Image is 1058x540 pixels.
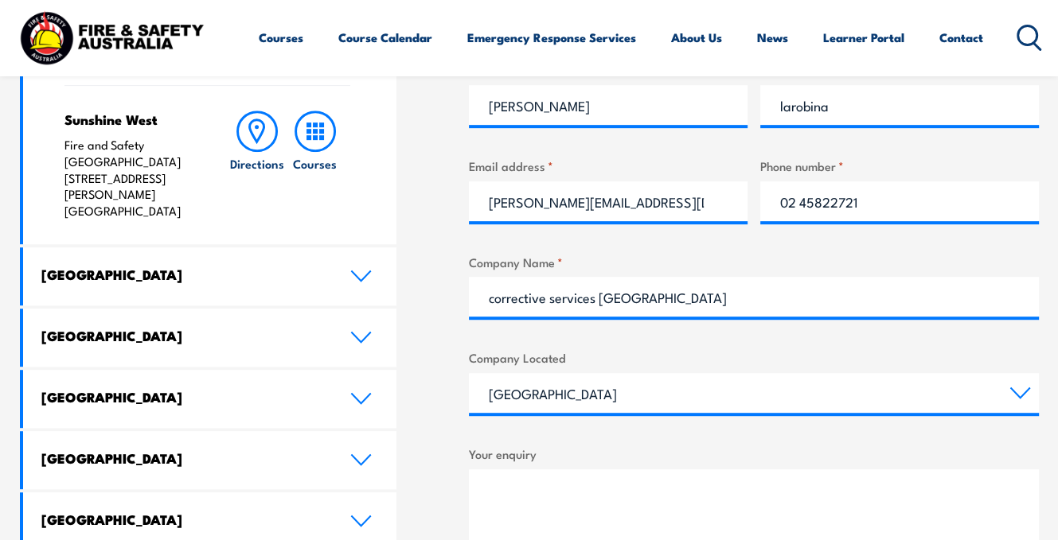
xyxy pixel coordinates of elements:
label: Your enquiry [469,445,1039,463]
a: [GEOGRAPHIC_DATA] [23,370,397,428]
h4: [GEOGRAPHIC_DATA] [41,449,326,467]
a: Courses [259,18,303,56]
label: Company Located [469,348,1039,367]
h6: Courses [293,155,337,172]
p: Fire and Safety [GEOGRAPHIC_DATA] [STREET_ADDRESS][PERSON_NAME] [GEOGRAPHIC_DATA] [64,137,197,219]
h4: Sunshine West [64,111,197,128]
h4: [GEOGRAPHIC_DATA] [41,327,326,344]
a: [GEOGRAPHIC_DATA] [23,431,397,489]
h6: Directions [230,155,284,172]
h4: [GEOGRAPHIC_DATA] [41,388,326,406]
h4: [GEOGRAPHIC_DATA] [41,511,326,528]
a: [GEOGRAPHIC_DATA] [23,309,397,367]
a: About Us [671,18,722,56]
a: Courses [287,111,344,219]
a: News [757,18,788,56]
a: [GEOGRAPHIC_DATA] [23,247,397,305]
a: Course Calendar [338,18,432,56]
a: Learner Portal [823,18,904,56]
label: Company Name [469,253,1039,271]
h4: [GEOGRAPHIC_DATA] [41,266,326,283]
label: Phone number [760,157,1039,175]
label: Email address [469,157,748,175]
a: Emergency Response Services [467,18,636,56]
a: Contact [939,18,983,56]
a: Directions [228,111,286,219]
